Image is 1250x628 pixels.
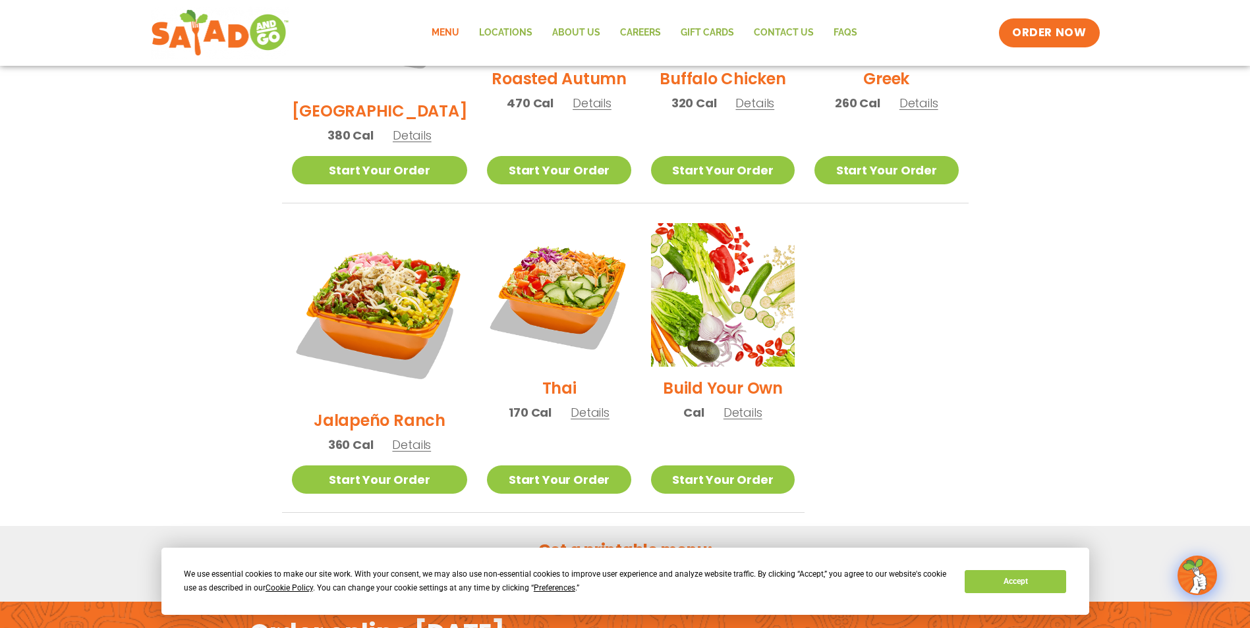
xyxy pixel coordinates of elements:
a: Start Your Order [651,156,795,184]
a: Start Your Order [651,465,795,494]
h2: Buffalo Chicken [660,67,785,90]
span: 380 Cal [327,126,374,144]
h2: Roasted Autumn [492,67,627,90]
nav: Menu [422,18,867,48]
a: Menu [422,18,469,48]
a: Contact Us [744,18,824,48]
h2: Greek [863,67,909,90]
a: FAQs [824,18,867,48]
a: Start Your Order [292,156,468,184]
span: Details [899,95,938,111]
div: We use essential cookies to make our site work. With your consent, we may also use non-essential ... [184,567,949,595]
span: Cal [683,404,704,421]
a: ORDER NOW [999,18,1099,47]
a: Start Your Order [292,465,468,494]
h2: Jalapeño Ranch [314,409,445,432]
h2: [GEOGRAPHIC_DATA] [292,99,468,122]
img: Product photo for Jalapeño Ranch Salad [292,223,468,399]
h2: Get a printable menu: [282,538,969,562]
span: 470 Cal [507,94,554,112]
a: GIFT CARDS [671,18,744,48]
a: Start Your Order [814,156,958,184]
span: 360 Cal [328,436,374,454]
a: Careers [610,18,671,48]
span: Details [573,95,611,111]
button: Accept [965,570,1066,593]
img: new-SAG-logo-768×292 [151,7,290,59]
span: Details [724,404,762,421]
span: 170 Cal [509,404,552,421]
span: Details [571,404,610,421]
a: Locations [469,18,542,48]
img: Product photo for Build Your Own [651,223,795,367]
a: Start Your Order [487,156,631,184]
div: Cookie Consent Prompt [161,548,1089,615]
span: Details [392,436,431,453]
span: Preferences [534,583,575,592]
span: ORDER NOW [1012,25,1086,41]
span: 260 Cal [835,94,880,112]
span: Details [393,127,432,144]
img: wpChatIcon [1179,557,1216,594]
span: Details [735,95,774,111]
h2: Build Your Own [663,377,783,400]
a: Start Your Order [487,465,631,494]
img: Product photo for Thai Salad [487,223,631,367]
a: About Us [542,18,610,48]
span: Cookie Policy [266,583,313,592]
h2: Thai [542,377,577,400]
span: 320 Cal [671,94,717,112]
